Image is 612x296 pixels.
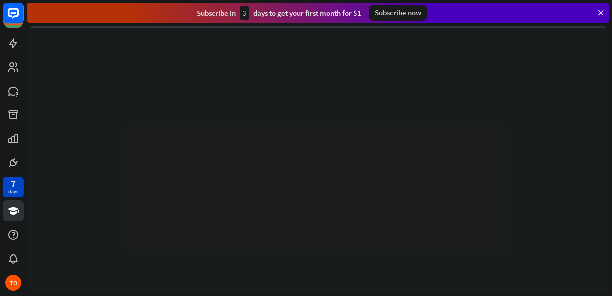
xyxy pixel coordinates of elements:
div: Subscribe now [369,5,427,21]
div: Subscribe in days to get your first month for $1 [197,6,361,20]
div: TO [5,275,21,291]
div: 3 [240,6,249,20]
div: days [8,188,18,195]
div: 7 [11,179,16,188]
a: 7 days [3,177,24,197]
